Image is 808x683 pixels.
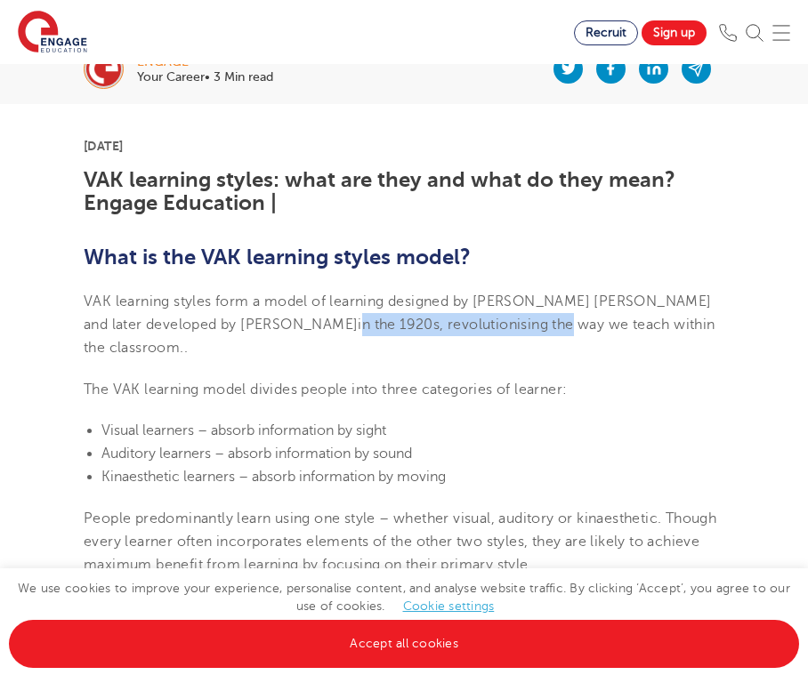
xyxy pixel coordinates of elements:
[719,24,737,42] img: Phone
[9,582,799,650] span: We use cookies to improve your experience, personalise content, and analyse website traffic. By c...
[84,510,716,574] span: People predominantly learn using one style – whether visual, auditory or kinaesthetic. Though eve...
[84,168,724,215] h1: VAK learning styles: what are they and what do they mean? Engage Education |
[137,71,273,84] p: Your Career• 3 Min read
[642,20,707,45] a: Sign up
[84,140,724,152] p: [DATE]
[101,469,446,485] span: Kinaesthetic learners – absorb information by moving
[18,11,87,55] img: Engage Education
[586,26,626,39] span: Recruit
[84,382,567,398] span: The VAK learning model divides people into three categories of learner:
[101,422,386,438] span: Visual learners – absorb information by sight
[84,317,715,356] span: in the 1920s, revolutionising the way we teach within the classroom.
[101,446,412,462] span: Auditory learners – absorb information by sound
[84,293,715,357] span: VAK learning styles form a model of learning designed by [PERSON_NAME] [PERSON_NAME] and later de...
[403,599,495,613] a: Cookie settings
[574,20,638,45] a: Recruit
[84,245,471,269] b: What is the VAK learning styles model?
[772,24,790,42] img: Mobile Menu
[9,620,799,668] a: Accept all cookies
[746,24,764,42] img: Search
